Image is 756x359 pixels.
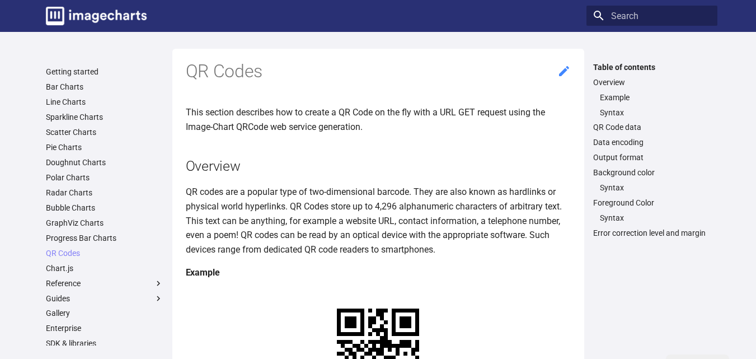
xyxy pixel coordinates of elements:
nav: Background color [593,183,711,193]
a: SDK & libraries [46,338,163,348]
a: Example [600,92,711,102]
a: QR Codes [46,248,163,258]
h4: Example [186,265,571,280]
nav: Table of contents [586,62,717,239]
nav: Overview [593,92,711,118]
a: Overview [593,77,711,87]
a: Syntax [600,213,711,223]
a: Progress Bar Charts [46,233,163,243]
a: Background color [593,167,711,178]
a: Doughnut Charts [46,157,163,167]
a: Bubble Charts [46,203,163,213]
p: This section describes how to create a QR Code on the fly with a URL GET request using the Image-... [186,105,571,134]
a: Chart.js [46,263,163,273]
a: Foreground Color [593,198,711,208]
a: Bar Charts [46,82,163,92]
nav: Foreground Color [593,213,711,223]
a: Getting started [46,67,163,77]
h1: QR Codes [186,60,571,83]
a: Radar Charts [46,188,163,198]
a: Syntax [600,183,711,193]
a: Image-Charts documentation [41,2,151,30]
a: Output format [593,152,711,162]
a: Line Charts [46,97,163,107]
a: GraphViz Charts [46,218,163,228]
a: Pie Charts [46,142,163,152]
a: Sparkline Charts [46,112,163,122]
label: Table of contents [586,62,717,72]
a: Data encoding [593,137,711,147]
a: Syntax [600,108,711,118]
a: Polar Charts [46,172,163,183]
a: QR Code data [593,122,711,132]
a: Gallery [46,308,163,318]
label: Reference [46,278,163,288]
img: logo [46,7,147,25]
a: Error correction level and margin [593,228,711,238]
label: Guides [46,293,163,304]
a: Scatter Charts [46,127,163,137]
h2: Overview [186,156,571,176]
p: QR codes are a popular type of two-dimensional barcode. They are also known as hardlinks or physi... [186,185,571,257]
input: Search [586,6,717,26]
a: Enterprise [46,323,163,333]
